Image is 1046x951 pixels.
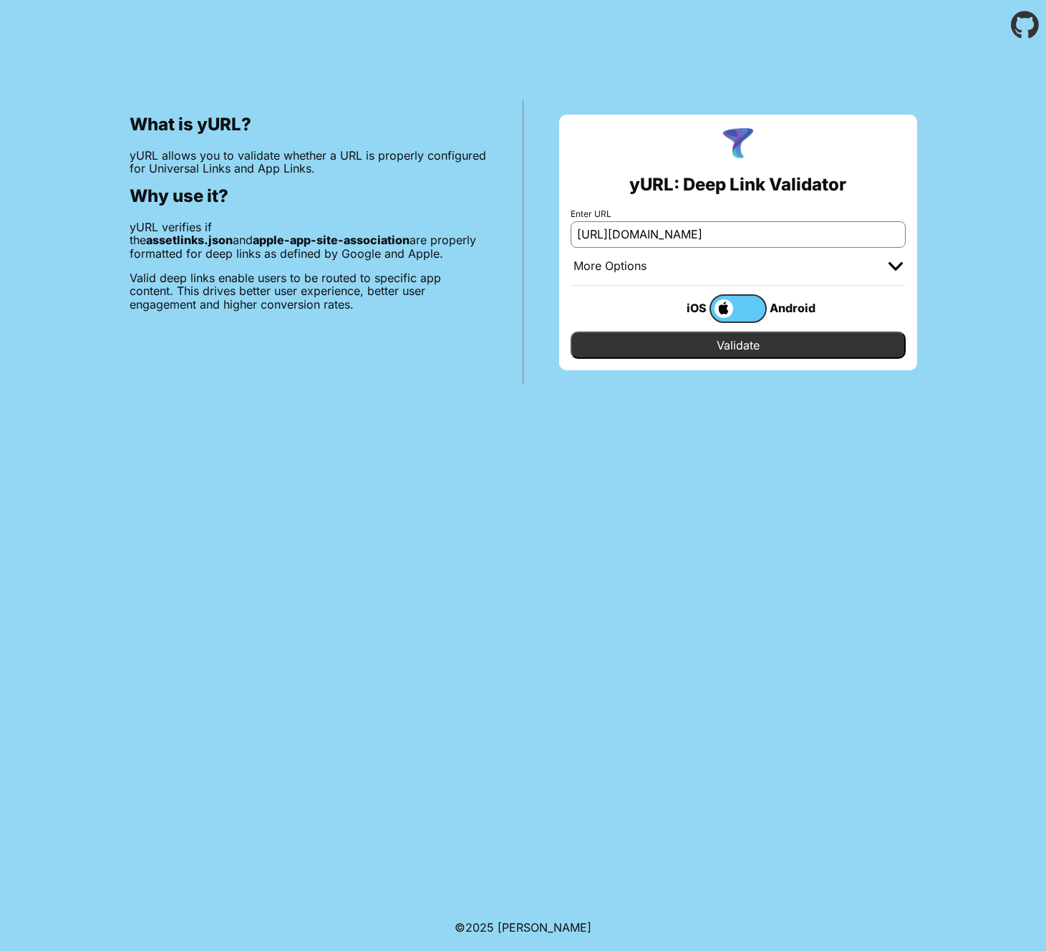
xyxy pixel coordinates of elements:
[130,221,487,260] p: yURL verifies if the and are properly formatted for deep links as defined by Google and Apple.
[629,175,846,195] h2: yURL: Deep Link Validator
[652,299,710,317] div: iOS
[720,126,757,163] img: yURL Logo
[130,149,487,175] p: yURL allows you to validate whether a URL is properly configured for Universal Links and App Links.
[130,115,487,135] h2: What is yURL?
[130,271,487,311] p: Valid deep links enable users to be routed to specific app content. This drives better user exper...
[253,233,410,247] b: apple-app-site-association
[888,262,903,271] img: chevron
[571,221,906,247] input: e.g. https://app.chayev.com/xyx
[465,920,494,935] span: 2025
[498,920,591,935] a: Michael Ibragimchayev's Personal Site
[146,233,233,247] b: assetlinks.json
[455,904,591,951] footer: ©
[767,299,824,317] div: Android
[571,209,906,219] label: Enter URL
[573,259,647,274] div: More Options
[571,332,906,359] input: Validate
[130,186,487,206] h2: Why use it?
